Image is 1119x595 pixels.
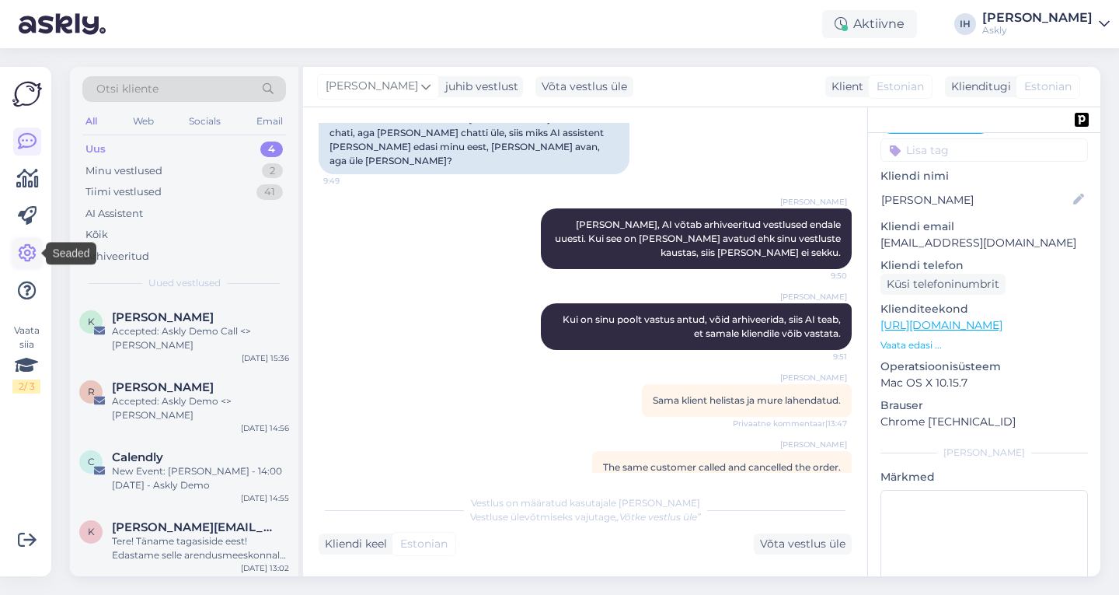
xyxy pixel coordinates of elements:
[880,219,1088,235] p: Kliendi email
[186,111,224,131] div: Socials
[733,418,847,429] span: Privaatne kommentaar | 13:47
[982,12,1093,24] div: [PERSON_NAME]
[1024,79,1072,95] span: Estonian
[754,534,852,555] div: Võta vestlus üle
[241,492,289,504] div: [DATE] 14:55
[822,10,917,38] div: Aktiivne
[555,219,843,258] span: [PERSON_NAME], AI võtab arhiveeritud vestlused endale uuesti. Kui see on [PERSON_NAME] avatud ehk...
[85,142,106,157] div: Uus
[148,276,221,290] span: Uued vestlused
[880,257,1088,274] p: Kliendi telefon
[88,526,95,537] span: k
[877,79,924,95] span: Estonian
[85,163,162,179] div: Minu vestlused
[982,12,1110,37] a: [PERSON_NAME]Askly
[241,422,289,434] div: [DATE] 14:56
[241,562,289,574] div: [DATE] 13:02
[780,439,847,450] span: [PERSON_NAME]
[789,270,847,282] span: 9:50
[439,79,518,95] div: juhib vestlust
[112,310,214,324] span: Karl Mustjõgi
[46,243,96,265] div: Seaded
[535,76,633,97] div: Võta vestlus üle
[12,324,40,394] div: Vaata siia
[880,446,1088,460] div: [PERSON_NAME]
[323,175,382,187] span: 9:49
[112,464,289,492] div: New Event: [PERSON_NAME] - 14:00 [DATE] - Askly Demo
[880,168,1088,184] p: Kliendi nimi
[880,375,1088,391] p: Mac OS X 10.15.7
[880,318,1002,332] a: [URL][DOMAIN_NAME]
[88,386,95,397] span: R
[112,394,289,422] div: Accepted: Askly Demo <> [PERSON_NAME]
[880,397,1088,414] p: Brauser
[262,163,283,179] div: 2
[85,227,108,243] div: Kõik
[470,511,701,523] span: Vestluse ülevõtmiseks vajutage
[130,111,157,131] div: Web
[471,497,700,509] span: Vestlus on määratud kasutajale [PERSON_NAME]
[242,352,289,364] div: [DATE] 15:36
[880,338,1088,352] p: Vaata edasi ...
[982,24,1093,37] div: Askly
[880,138,1088,162] input: Lisa tag
[880,235,1088,251] p: [EMAIL_ADDRESS][DOMAIN_NAME]
[563,313,843,339] span: Kui on sinu poolt vastus antud, võid arhiveerida, siis AI teab, et samale kliendile võib vastata.
[780,196,847,208] span: [PERSON_NAME]
[319,536,387,552] div: Kliendi keel
[112,520,274,534] span: kristiina.laur@eestiloto.ee
[88,316,95,327] span: K
[780,291,847,303] span: [PERSON_NAME]
[653,394,841,406] span: Sama klient helistas ja mure lahendatud.
[85,184,162,200] div: Tiimi vestlused
[400,536,448,552] span: Estonian
[954,13,976,35] div: IH
[825,79,863,95] div: Klient
[945,79,1011,95] div: Klienditugi
[88,456,95,467] span: C
[319,106,629,174] div: Seal! Kui kasutan AI assistenti [PERSON_NAME] avan selle chati, aga [PERSON_NAME] chatti üle, sii...
[880,301,1088,317] p: Klienditeekond
[326,78,418,95] span: [PERSON_NAME]
[96,81,159,97] span: Otsi kliente
[880,359,1088,375] p: Operatsioonisüsteem
[256,184,283,200] div: 41
[112,380,214,394] span: Rainer Ploom
[260,142,283,157] div: 4
[603,461,841,473] span: The same customer called and cancelled the order.
[880,469,1088,485] p: Märkmed
[85,249,149,264] div: Arhiveeritud
[615,511,701,523] i: „Võtke vestlus üle”
[1075,113,1089,127] img: pd
[112,534,289,562] div: Tere! Täname tagasiside eest! Edastame selle arendusmeeskonnale. Kirjavigade parandamise funktsio...
[85,206,143,222] div: AI Assistent
[780,372,847,383] span: [PERSON_NAME]
[12,380,40,394] div: 2 / 3
[82,111,100,131] div: All
[881,191,1070,208] input: Lisa nimi
[112,450,163,464] span: Calendly
[12,79,42,109] img: Askly Logo
[880,414,1088,430] p: Chrome [TECHNICAL_ID]
[880,274,1006,295] div: Küsi telefoninumbrit
[112,324,289,352] div: Accepted: Askly Demo Call <> [PERSON_NAME]
[789,351,847,362] span: 9:51
[253,111,286,131] div: Email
